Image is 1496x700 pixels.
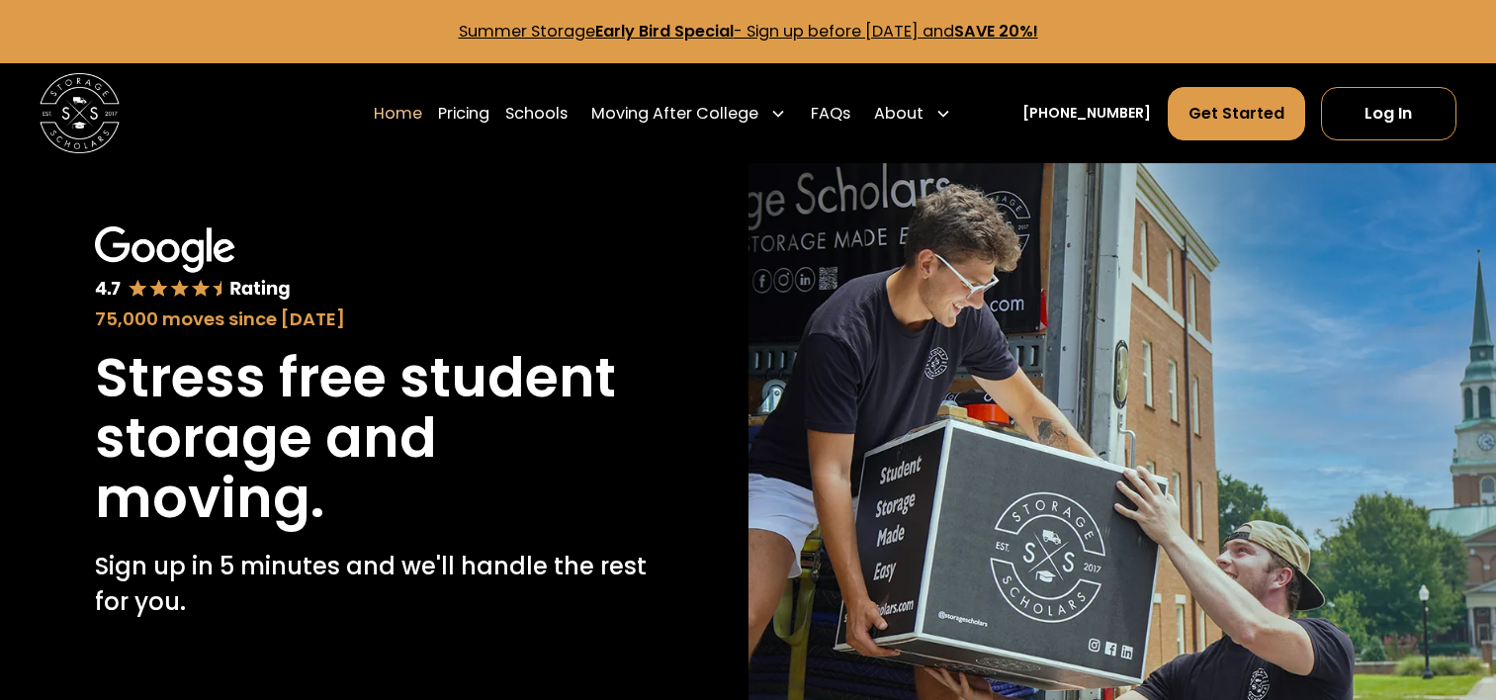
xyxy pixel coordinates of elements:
[595,20,734,43] strong: Early Bird Special
[591,102,758,126] div: Moving After College
[866,86,959,141] div: About
[95,306,653,332] div: 75,000 moves since [DATE]
[95,226,290,301] img: Google 4.7 star rating
[374,86,422,141] a: Home
[40,73,120,153] img: Storage Scholars main logo
[438,86,489,141] a: Pricing
[505,86,568,141] a: Schools
[95,348,653,529] h1: Stress free student storage and moving.
[1321,87,1456,140] a: Log In
[583,86,794,141] div: Moving After College
[1168,87,1305,140] a: Get Started
[874,102,924,126] div: About
[95,549,653,620] p: Sign up in 5 minutes and we'll handle the rest for you.
[1022,103,1151,124] a: [PHONE_NUMBER]
[811,86,850,141] a: FAQs
[459,20,1038,43] a: Summer StorageEarly Bird Special- Sign up before [DATE] andSAVE 20%!
[40,73,120,153] a: home
[954,20,1038,43] strong: SAVE 20%!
